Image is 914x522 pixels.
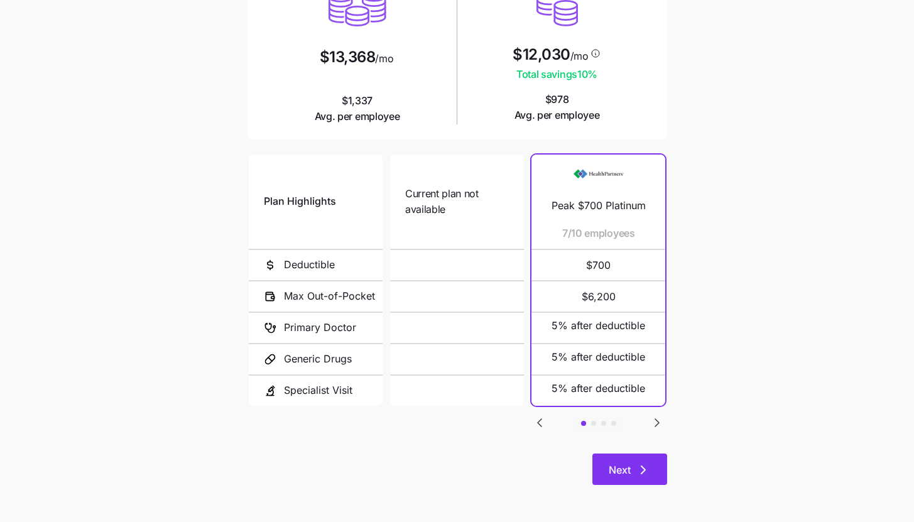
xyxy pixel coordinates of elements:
span: 5% after deductible [552,318,645,334]
span: 5% after deductible [552,349,645,365]
span: /mo [375,53,393,63]
svg: Go to next slide [650,415,665,430]
button: Next [592,454,667,485]
span: Specialist Visit [284,383,352,398]
img: Carrier [574,162,624,186]
span: Plan Highlights [264,193,336,209]
span: Avg. per employee [315,109,400,124]
span: Primary Doctor [284,320,356,335]
span: $1,337 [315,93,400,124]
span: Max Out-of-Pocket [284,288,375,304]
span: $978 [514,92,600,123]
span: Current plan not available [405,186,509,217]
span: /mo [570,51,589,61]
span: 7/10 employees [562,226,635,241]
span: Generic Drugs [284,351,352,367]
span: Avg. per employee [514,107,600,123]
button: Go to previous slide [531,415,548,431]
span: $6,200 [547,281,650,312]
span: Peak $700 Platinum [552,198,646,214]
span: Deductible [284,257,335,273]
span: $13,368 [320,50,376,65]
span: $12,030 [513,47,570,62]
button: Go to next slide [649,415,665,431]
svg: Go to previous slide [532,415,547,430]
span: Next [609,462,631,477]
span: 5% after deductible [552,381,645,396]
span: Total savings 10 % [513,67,601,82]
span: $700 [547,250,650,280]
